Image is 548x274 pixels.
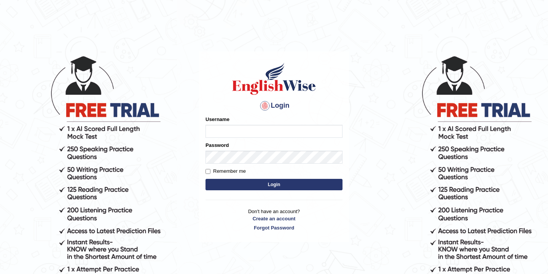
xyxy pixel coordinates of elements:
label: Username [205,116,229,123]
h4: Login [205,100,342,112]
input: Remember me [205,169,210,174]
label: Password [205,142,229,149]
p: Don't have an account? [205,208,342,231]
label: Remember me [205,167,246,175]
a: Forgot Password [205,224,342,231]
a: Create an account [205,215,342,222]
img: Logo of English Wise sign in for intelligent practice with AI [231,62,317,96]
button: Login [205,179,342,190]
